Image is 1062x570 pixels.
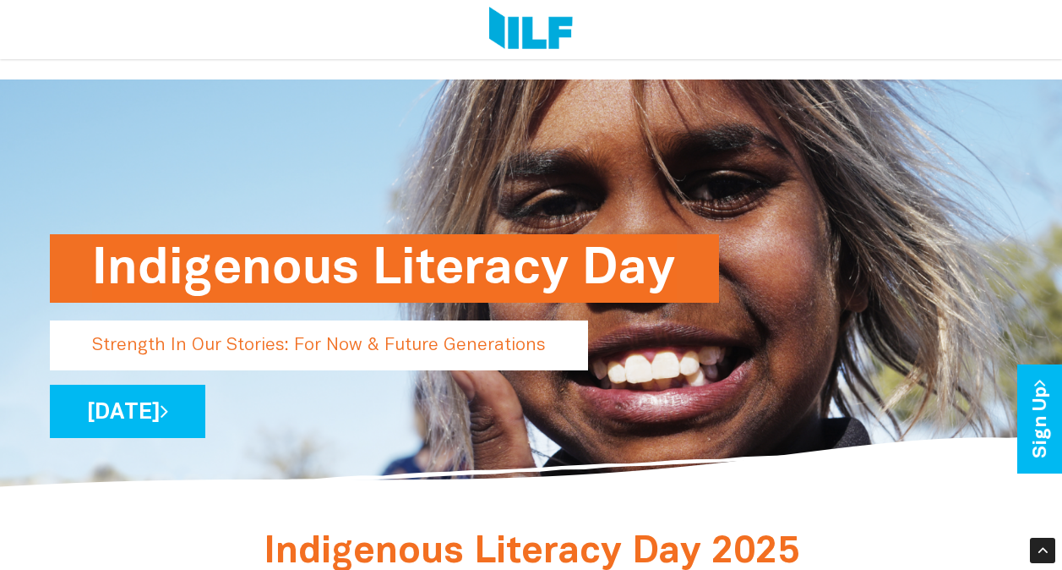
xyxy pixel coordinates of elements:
[1030,538,1055,563] div: Scroll Back to Top
[92,234,677,303] h1: Indigenous Literacy Day
[264,535,799,570] span: Indigenous Literacy Day 2025
[50,321,588,370] p: Strength In Our Stories: For Now & Future Generations
[489,7,573,52] img: Logo
[50,385,205,438] a: [DATE]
